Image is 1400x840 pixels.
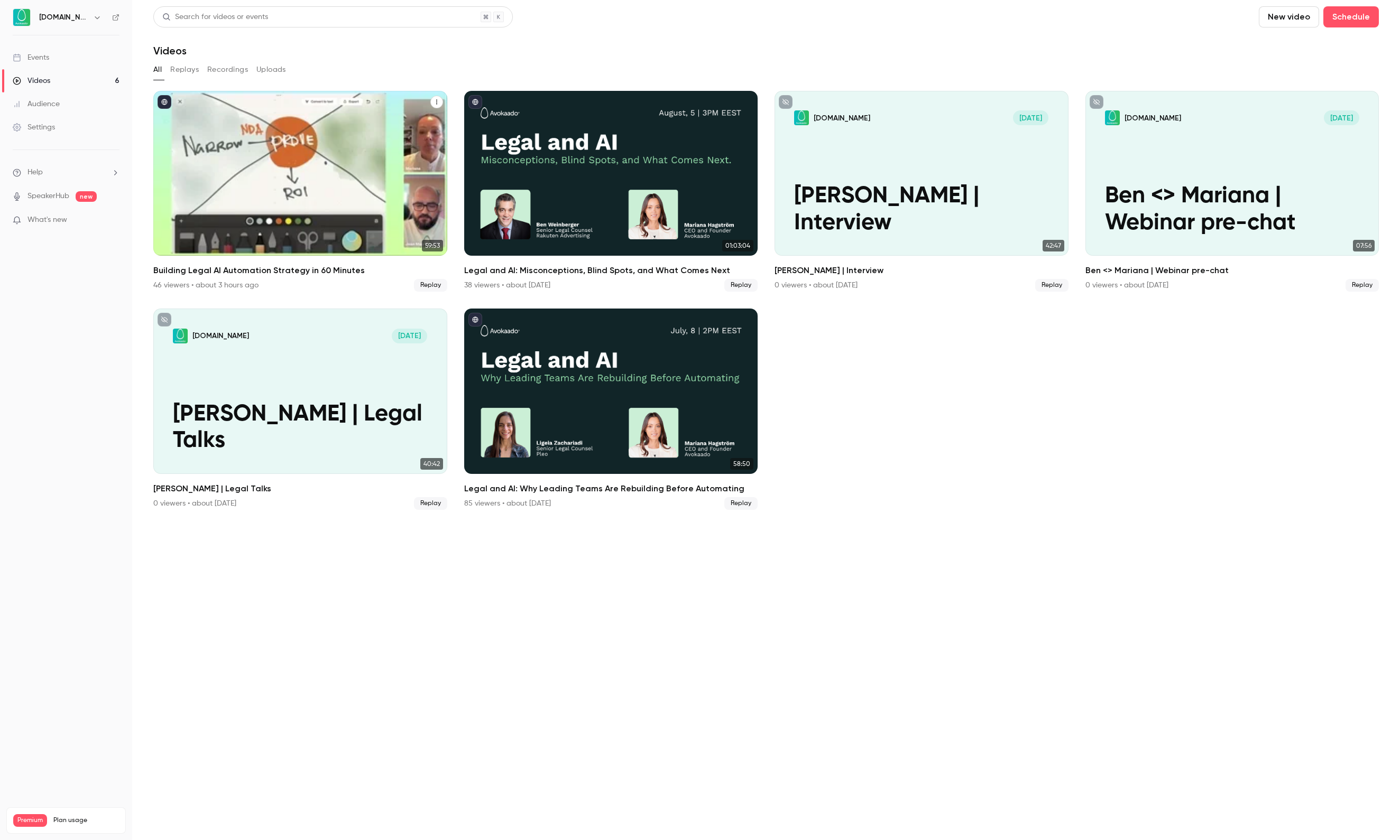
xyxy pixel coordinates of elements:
img: Nate Kostelnik | Interview [794,110,809,125]
p: [DOMAIN_NAME] [1125,113,1181,123]
button: published [468,313,482,326]
div: 38 viewers • about [DATE] [464,280,550,291]
span: [DATE] [1013,110,1048,125]
p: Ben <> Mariana | Webinar pre-chat [1105,183,1359,236]
button: New video [1259,6,1319,27]
span: 59:53 [422,240,443,251]
p: [PERSON_NAME] | Interview [794,183,1048,236]
span: 42:47 [1043,240,1064,251]
p: [DOMAIN_NAME] [192,331,249,341]
img: Ben <> Mariana | Webinar pre-chat [1105,110,1120,125]
h2: [PERSON_NAME] | Interview [775,264,1069,277]
section: Videos [153,6,1379,834]
h2: Building Legal AI Automation Strategy in 60 Minutes [153,264,447,277]
div: 0 viewers • about [DATE] [1085,280,1168,291]
h2: Ben <> Mariana | Webinar pre-chat [1085,264,1379,277]
button: published [158,95,171,109]
div: Search for videos or events [162,12,268,23]
span: What's new [27,214,67,226]
span: Replay [1346,279,1379,292]
p: [PERSON_NAME] | Legal Talks [173,401,427,454]
span: 40:42 [420,458,443,470]
p: [DOMAIN_NAME] [814,113,870,123]
div: 0 viewers • about [DATE] [775,280,858,291]
span: Replay [724,497,758,510]
div: Videos [13,76,50,86]
span: 58:50 [730,458,753,470]
li: Legal and AI: Why Leading Teams Are Rebuilding Before Automating [464,309,758,509]
a: Ben <> Mariana | Webinar pre-chat[DOMAIN_NAME][DATE]Ben <> Mariana | Webinar pre-chat07:56Ben <> ... [1085,91,1379,292]
li: help-dropdown-opener [13,167,119,178]
a: 01:03:04Legal and AI: Misconceptions, Blind Spots, and What Comes Next38 viewers • about [DATE]Re... [464,91,758,292]
a: 59:53Building Legal AI Automation Strategy in 60 Minutes46 viewers • about 3 hours agoReplay [153,91,447,292]
a: SpeakerHub [27,191,69,202]
ul: Videos [153,91,1379,510]
a: 58:50Legal and AI: Why Leading Teams Are Rebuilding Before Automating85 viewers • about [DATE]Replay [464,309,758,509]
span: 07:56 [1353,240,1375,251]
li: Ben <> Mariana | Webinar pre-chat [1085,91,1379,292]
li: Building Legal AI Automation Strategy in 60 Minutes [153,91,447,292]
div: 46 viewers • about 3 hours ago [153,280,259,291]
span: Plan usage [53,816,119,825]
img: Antti Innanen | Legal Talks [173,329,188,343]
span: new [76,191,97,202]
button: All [153,61,162,78]
li: Nate Kostelnik | Interview [775,91,1069,292]
button: Uploads [256,61,286,78]
span: Premium [13,814,47,827]
button: Recordings [207,61,248,78]
span: Replay [724,279,758,292]
div: Events [13,52,49,63]
h2: Legal and AI: Why Leading Teams Are Rebuilding Before Automating [464,482,758,495]
button: published [468,95,482,109]
span: Replay [414,497,447,510]
span: Replay [1035,279,1069,292]
button: Schedule [1323,6,1379,27]
a: Nate Kostelnik | Interview [DOMAIN_NAME][DATE][PERSON_NAME] | Interview42:47[PERSON_NAME] | Inter... [775,91,1069,292]
span: [DATE] [392,329,427,343]
li: Antti Innanen | Legal Talks [153,309,447,509]
img: Avokaado.io [13,9,30,26]
button: unpublished [158,313,171,326]
span: [DATE] [1324,110,1359,125]
h1: Videos [153,44,187,57]
h6: [DOMAIN_NAME] [39,12,89,23]
span: 01:03:04 [722,240,753,251]
h2: [PERSON_NAME] | Legal Talks [153,482,447,495]
button: unpublished [779,95,793,109]
span: Help [27,167,43,178]
li: Legal and AI: Misconceptions, Blind Spots, and What Comes Next [464,91,758,292]
div: 85 viewers • about [DATE] [464,498,551,509]
div: 0 viewers • about [DATE] [153,498,236,509]
a: Antti Innanen | Legal Talks[DOMAIN_NAME][DATE][PERSON_NAME] | Legal Talks40:42[PERSON_NAME] | Leg... [153,309,447,509]
div: Settings [13,122,55,133]
button: unpublished [1090,95,1103,109]
div: Audience [13,99,60,109]
h2: Legal and AI: Misconceptions, Blind Spots, and What Comes Next [464,264,758,277]
button: Replays [170,61,199,78]
span: Replay [414,279,447,292]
